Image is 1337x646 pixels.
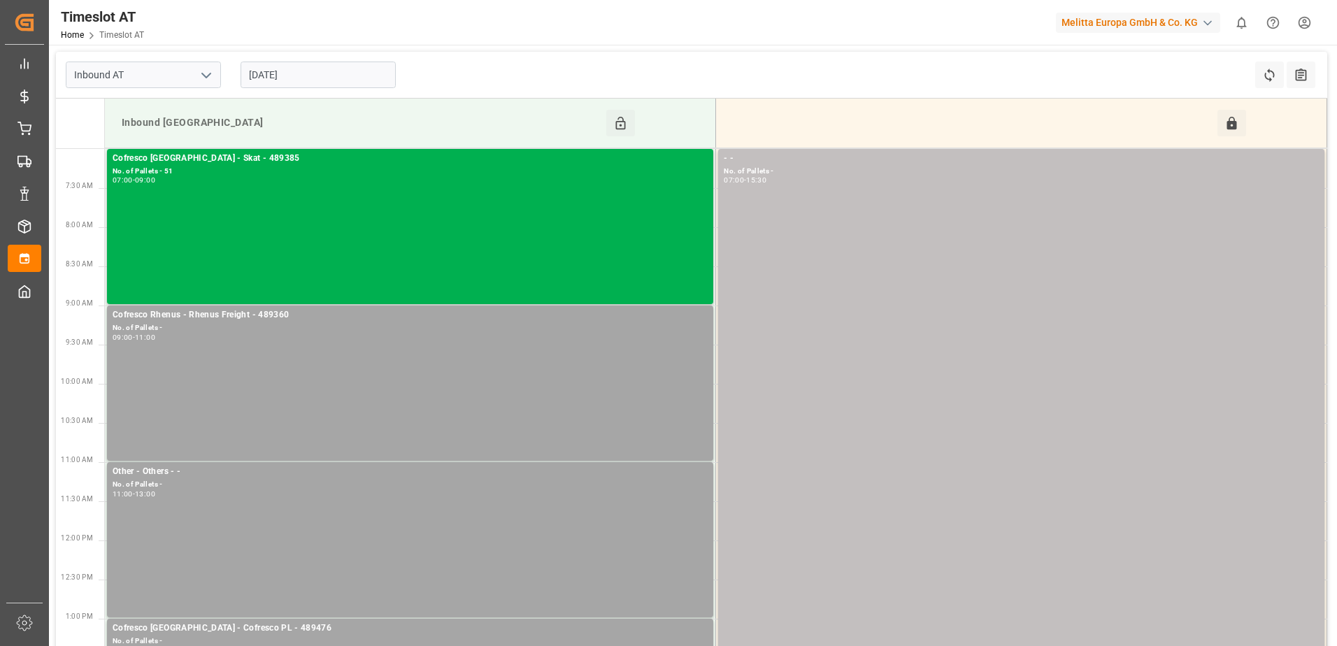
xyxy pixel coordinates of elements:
[135,177,155,183] div: 09:00
[133,334,135,340] div: -
[113,334,133,340] div: 09:00
[61,417,93,424] span: 10:30 AM
[113,177,133,183] div: 07:00
[61,534,93,542] span: 12:00 PM
[61,6,144,27] div: Timeslot AT
[133,177,135,183] div: -
[66,260,93,268] span: 8:30 AM
[241,62,396,88] input: DD-MM-YYYY
[113,491,133,497] div: 11:00
[66,62,221,88] input: Type to search/select
[113,322,708,334] div: No. of Pallets -
[1056,13,1220,33] div: Melitta Europa GmbH & Co. KG
[116,110,606,136] div: Inbound [GEOGRAPHIC_DATA]
[113,152,708,166] div: Cofresco [GEOGRAPHIC_DATA] - Skat - 489385
[113,166,708,178] div: No. of Pallets - 51
[724,177,744,183] div: 07:00
[61,495,93,503] span: 11:30 AM
[61,573,93,581] span: 12:30 PM
[746,177,766,183] div: 15:30
[66,338,93,346] span: 9:30 AM
[133,491,135,497] div: -
[1257,7,1289,38] button: Help Center
[66,299,93,307] span: 9:00 AM
[724,166,1319,178] div: No. of Pallets -
[1226,7,1257,38] button: show 0 new notifications
[744,177,746,183] div: -
[1056,9,1226,36] button: Melitta Europa GmbH & Co. KG
[61,30,84,40] a: Home
[61,456,93,464] span: 11:00 AM
[113,479,708,491] div: No. of Pallets -
[61,378,93,385] span: 10:00 AM
[135,334,155,340] div: 11:00
[135,491,155,497] div: 13:00
[66,612,93,620] span: 1:00 PM
[195,64,216,86] button: open menu
[113,465,708,479] div: Other - Others - -
[113,622,708,636] div: Cofresco [GEOGRAPHIC_DATA] - Cofresco PL - 489476
[66,182,93,189] span: 7:30 AM
[66,221,93,229] span: 8:00 AM
[724,152,1319,166] div: - -
[113,308,708,322] div: Cofresco Rhenus - Rhenus Freight - 489360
